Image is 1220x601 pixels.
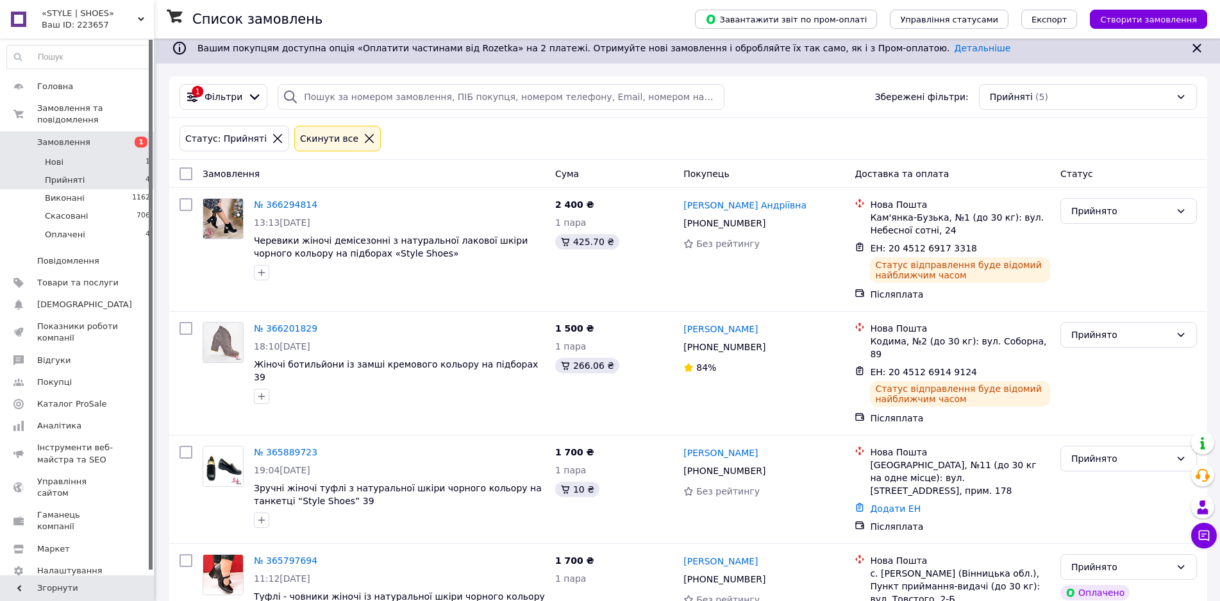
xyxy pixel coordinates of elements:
div: Прийнято [1071,204,1171,218]
span: (5) [1035,92,1048,102]
a: Фото товару [203,322,244,363]
span: Без рейтингу [696,239,760,249]
div: 266.06 ₴ [555,358,619,373]
div: [GEOGRAPHIC_DATA], №11 (до 30 кг на одне місце): вул. [STREET_ADDRESS], прим. 178 [870,459,1050,497]
span: Каталог ProSale [37,398,106,410]
span: Покупець [683,169,729,179]
div: Статус відправлення буде відомий найближчим часом [870,381,1050,407]
div: Нова Пошта [870,198,1050,211]
div: Післяплата [870,412,1050,425]
span: 84% [696,362,716,373]
a: Фото товару [203,198,244,239]
span: Повідомлення [37,255,99,267]
span: 1 пара [555,341,587,351]
div: Прийнято [1071,560,1171,574]
span: Показники роботи компанії [37,321,119,344]
a: [PERSON_NAME] [683,446,758,459]
input: Пошук [7,46,151,69]
a: Черевики жіночі демісезонні з натуральної лакової шкіри чорного кольору на підборах «Style Shoes» [254,235,528,258]
span: Завантажити звіт по пром-оплаті [705,13,867,25]
span: 1 500 ₴ [555,323,594,334]
span: 19:04[DATE] [254,465,310,475]
a: Додати ЕН [870,504,921,514]
span: Управління сайтом [37,476,119,499]
span: Гаманець компанії [37,509,119,532]
span: [PHONE_NUMBER] [683,218,765,228]
div: Кодима, №2 (до 30 кг): вул. Соборна, 89 [870,335,1050,360]
a: № 365797694 [254,555,317,566]
a: [PERSON_NAME] [683,555,758,568]
div: Статус відправлення буде відомий найближчим часом [870,257,1050,283]
button: Чат з покупцем [1191,523,1217,548]
span: Замовлення [37,137,90,148]
span: Збережені фільтри: [874,90,968,103]
input: Пошук за номером замовлення, ПІБ покупця, номером телефону, Email, номером накладної [278,84,724,110]
a: Створити замовлення [1077,13,1207,24]
span: 4 [146,229,150,241]
span: [PHONE_NUMBER] [683,342,765,352]
span: Товари та послуги [37,277,119,289]
span: Маркет [37,543,70,555]
span: Прийняті [990,90,1033,103]
span: Вашим покупцям доступна опція «Оплатити частинами від Rozetka» на 2 платежі. Отримуйте нові замов... [197,43,1010,53]
a: № 366294814 [254,199,317,210]
span: 1 пара [555,465,587,475]
span: Фільтри [205,90,242,103]
button: Створити замовлення [1090,10,1207,29]
span: ЕН: 20 4512 6914 9124 [870,367,977,377]
a: № 365889723 [254,447,317,457]
span: Замовлення [203,169,260,179]
div: Кам'янка-Бузька, №1 (до 30 кг): вул. Небесної сотні, 24 [870,211,1050,237]
div: Нова Пошта [870,446,1050,459]
span: ЕН: 20 4512 6917 3318 [870,243,977,253]
span: [PHONE_NUMBER] [683,574,765,584]
span: Інструменти веб-майстра та SEO [37,442,119,465]
div: Післяплата [870,520,1050,533]
span: Оплачені [45,229,85,241]
span: 1 [146,157,150,168]
span: 11:12[DATE] [254,573,310,584]
button: Управління статусами [890,10,1008,29]
img: Фото товару [203,446,243,486]
span: Нові [45,157,63,168]
span: 1 700 ₴ [555,447,594,457]
span: 4 [146,174,150,186]
span: Без рейтингу [696,486,760,496]
a: [PERSON_NAME] Андріївна [683,199,806,212]
span: Замовлення та повідомлення [37,103,154,126]
span: 2 400 ₴ [555,199,594,210]
div: Нова Пошта [870,554,1050,567]
span: Експорт [1032,15,1067,24]
a: Фото товару [203,554,244,595]
h1: Список замовлень [192,12,322,27]
img: Фото товару [203,323,243,362]
a: Фото товару [203,446,244,487]
span: «STYLE | SHOES» [42,8,138,19]
span: 1 700 ₴ [555,555,594,566]
span: Cума [555,169,579,179]
button: Експорт [1021,10,1078,29]
div: Післяплата [870,288,1050,301]
span: 706 [137,210,150,222]
span: 1 [135,137,147,148]
img: Фото товару [203,199,243,239]
button: Завантажити звіт по пром-оплаті [695,10,877,29]
span: Прийняті [45,174,85,186]
span: Відгуки [37,355,71,366]
span: [PHONE_NUMBER] [683,466,765,476]
a: [PERSON_NAME] [683,323,758,335]
span: Налаштування [37,565,103,577]
span: 1162 [132,192,150,204]
div: Прийнято [1071,328,1171,342]
span: 13:13[DATE] [254,217,310,228]
span: 18:10[DATE] [254,341,310,351]
a: Жіночі ботильйони із замші кремового кольору на підборах 39 [254,359,538,382]
div: Нова Пошта [870,322,1050,335]
span: 1 пара [555,573,587,584]
span: 1 пара [555,217,587,228]
a: Зручні жіночі туфлі з натуральної шкіри чорного кольору на танкетці “Style Shoes” 39 [254,483,542,506]
span: Створити замовлення [1100,15,1197,24]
